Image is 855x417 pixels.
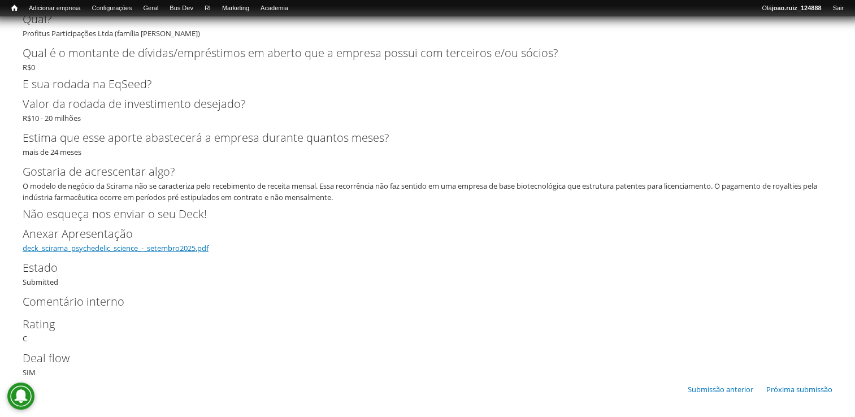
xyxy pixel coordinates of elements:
a: Marketing [216,3,255,14]
label: Rating [23,316,814,333]
label: Qual é o montante de dívidas/empréstimos em aberto que a empresa possui com terceiros e/ou sócios? [23,45,814,62]
a: Olájoao.ruiz_124888 [756,3,827,14]
a: RI [199,3,216,14]
label: Estima que esse aporte abastecerá a empresa durante quantos meses? [23,129,814,146]
div: Submitted [23,259,832,288]
label: Anexar Apresentação [23,225,814,242]
a: Academia [255,3,294,14]
div: O modelo de negócio da Scirama não se caracteriza pelo recebimento de receita mensal. Essa recorr... [23,180,825,203]
a: Sair [827,3,849,14]
label: Valor da rodada de investimento desejado? [23,95,814,112]
div: SIM [23,350,832,378]
a: Início [6,3,23,14]
a: Próxima submissão [766,384,832,394]
label: Qual? [23,11,814,28]
h2: Não esqueça nos enviar o seu Deck! [23,208,832,220]
div: R$10 - 20 milhões [23,95,832,124]
div: Profitus Participações Ltda (família [PERSON_NAME]) [23,11,832,39]
div: mais de 24 meses [23,129,832,158]
label: Comentário interno [23,293,814,310]
a: Bus Dev [164,3,199,14]
div: R$0 [23,45,832,73]
div: C [23,316,832,344]
a: Adicionar empresa [23,3,86,14]
label: Gostaria de acrescentar algo? [23,163,814,180]
strong: joao.ruiz_124888 [772,5,822,11]
a: deck_scirama_psychedelic_science_-_setembro2025.pdf [23,243,209,253]
a: Submissão anterior [688,384,753,394]
h2: E sua rodada na EqSeed? [23,79,832,90]
label: Deal flow [23,350,814,367]
label: Estado [23,259,814,276]
span: Início [11,4,18,12]
a: Geral [137,3,164,14]
a: Configurações [86,3,138,14]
